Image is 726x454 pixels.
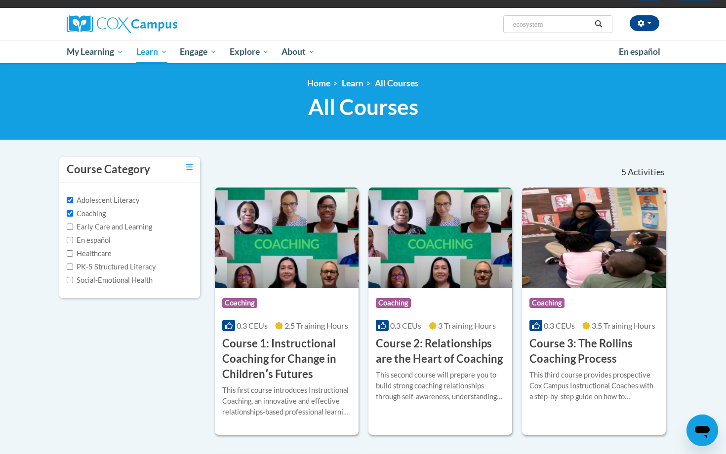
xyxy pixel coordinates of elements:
a: Learn [342,78,363,88]
input: Search Courses [512,18,591,30]
label: Healthcare [67,248,112,259]
input: Checkbox for Options [67,210,73,217]
h3: Course 3: The Rollins Coaching Process [529,336,658,367]
span: 3 Training Hours [438,321,496,330]
input: Checkbox for Options [67,250,73,257]
a: About [276,40,322,63]
a: All Courses [375,78,419,88]
input: Checkbox for Options [67,197,73,203]
input: Checkbox for Options [67,224,73,230]
span: Engage [180,46,217,58]
label: Adolescent Literacy [67,195,140,206]
div: Main menu [52,40,674,63]
span: 0.3 CEUs [237,321,268,330]
span: Learn [136,46,167,58]
button: Account Settings [630,15,659,31]
span: Coaching [376,298,411,308]
span: Coaching [222,298,257,308]
a: My Learning [60,40,130,63]
h3: Course 1: Instructional Coaching for Change in Childrenʹs Futures [222,336,351,381]
input: Checkbox for Options [67,237,73,243]
a: En español [612,41,667,62]
span: 3.5 Training Hours [592,321,655,330]
label: Coaching [67,208,106,219]
span: Explore [230,46,269,58]
span: 0.3 CEUs [544,321,575,330]
span: En español [619,46,660,57]
div: This first course introduces Instructional Coaching, an innovative and effective relationships-ba... [222,385,351,417]
img: Course Logo [215,188,359,288]
a: Course LogoCoaching0.3 CEUs3.5 Training Hours Course 3: The Rollins Coaching ProcessThis third co... [522,188,666,435]
span: About [282,46,315,58]
span: 0.3 CEUs [390,321,421,330]
input: Checkbox for Options [67,277,73,283]
img: Course Logo [522,188,666,288]
span: 2.5 Training Hours [284,321,348,330]
h3: Course 2: Relationships are the Heart of Coaching [376,336,505,367]
span: Coaching [529,298,565,308]
label: Social-Emotional Health [67,275,153,286]
img: Cox Campus [67,15,177,33]
a: Learn [130,40,174,63]
a: Course LogoCoaching0.3 CEUs2.5 Training Hours Course 1: Instructional Coaching for Change in Chil... [215,188,359,435]
span: My Learning [67,46,123,58]
input: Checkbox for Options [67,264,73,270]
span: All Courses [308,94,418,120]
label: PK-5 Structured Literacy [67,262,156,272]
a: Home [307,78,330,88]
button: Search [591,18,606,30]
a: Explore [223,40,276,63]
label: En español [67,235,111,246]
iframe: Button to launch messaging window [686,415,718,446]
img: Course Logo [368,188,512,288]
h3: Course Category [67,162,150,177]
a: Toggle collapse [186,162,193,173]
span: 5 [621,167,626,178]
label: Early Care and Learning [67,222,152,232]
a: Cox Campus [67,15,254,33]
span: Activities [628,167,665,178]
a: Engage [173,40,223,63]
div: This third course provides prospective Cox Campus Instructional Coaches with a step-by-step guide... [529,370,658,402]
a: Course LogoCoaching0.3 CEUs3 Training Hours Course 2: Relationships are the Heart of CoachingThis... [368,188,512,435]
div: This second course will prepare you to build strong coaching relationships through self-awareness... [376,370,505,402]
